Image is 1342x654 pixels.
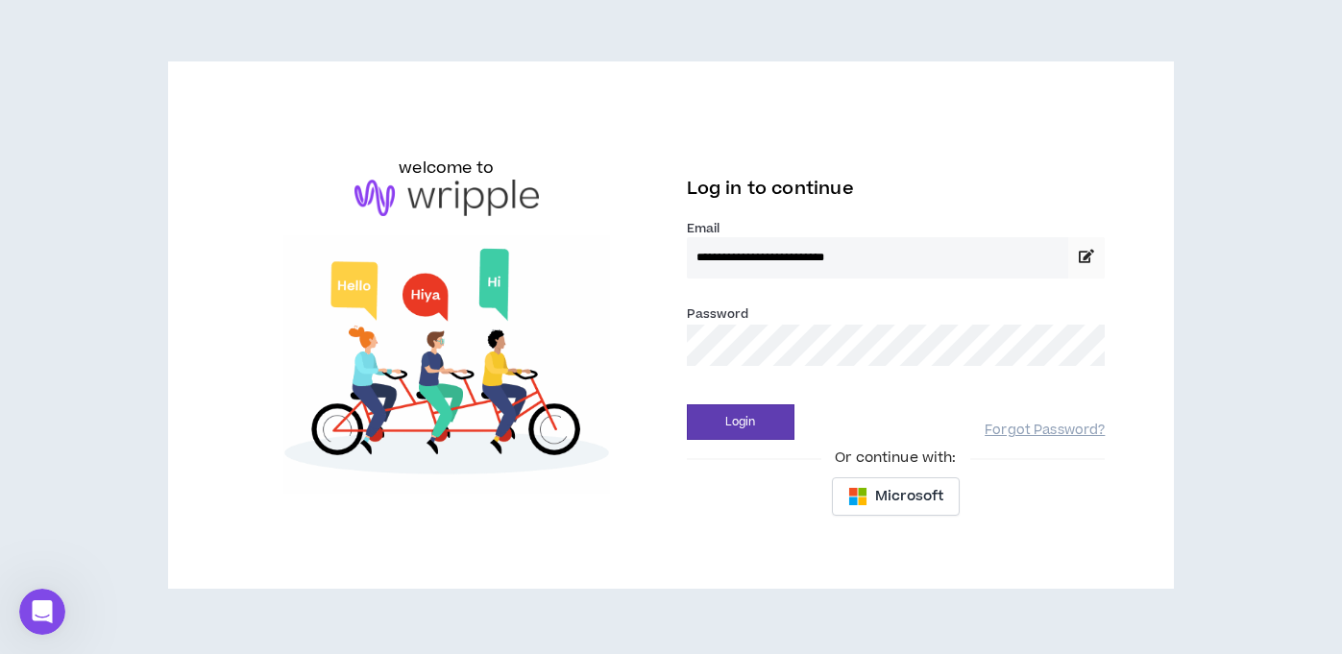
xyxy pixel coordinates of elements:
[985,422,1105,440] a: Forgot Password?
[875,486,943,507] span: Microsoft
[354,180,539,216] img: logo-brand.png
[399,157,494,180] h6: welcome to
[687,220,1106,237] label: Email
[821,448,969,469] span: Or continue with:
[687,305,749,323] label: Password
[687,177,854,201] span: Log in to continue
[832,477,960,516] button: Microsoft
[237,235,656,494] img: Welcome to Wripple
[19,589,65,635] iframe: Intercom live chat
[687,404,794,440] button: Login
